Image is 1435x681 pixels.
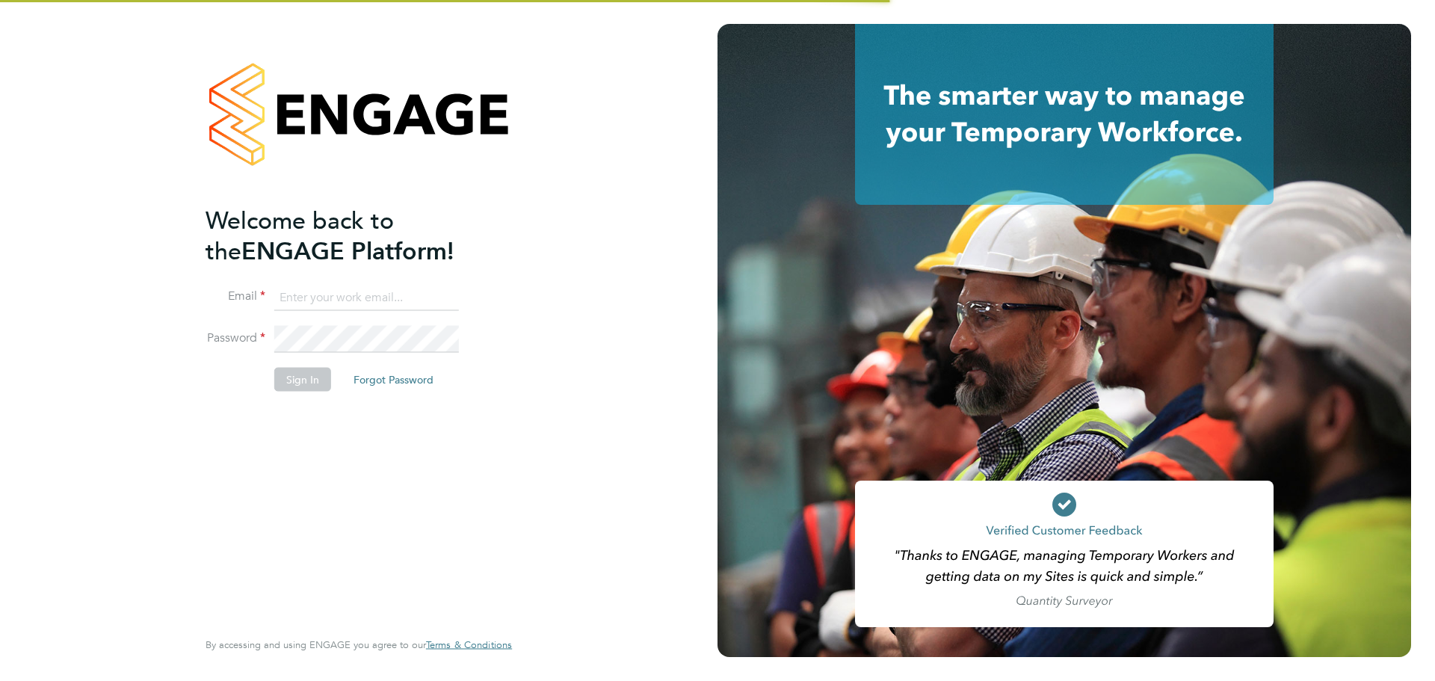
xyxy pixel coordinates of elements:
a: Terms & Conditions [426,639,512,651]
span: Terms & Conditions [426,638,512,651]
label: Email [206,289,265,304]
span: By accessing and using ENGAGE you agree to our [206,638,512,651]
button: Sign In [274,368,331,392]
label: Password [206,330,265,346]
h2: ENGAGE Platform! [206,205,497,266]
button: Forgot Password [342,368,445,392]
input: Enter your work email... [274,284,459,311]
span: Welcome back to the [206,206,394,265]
